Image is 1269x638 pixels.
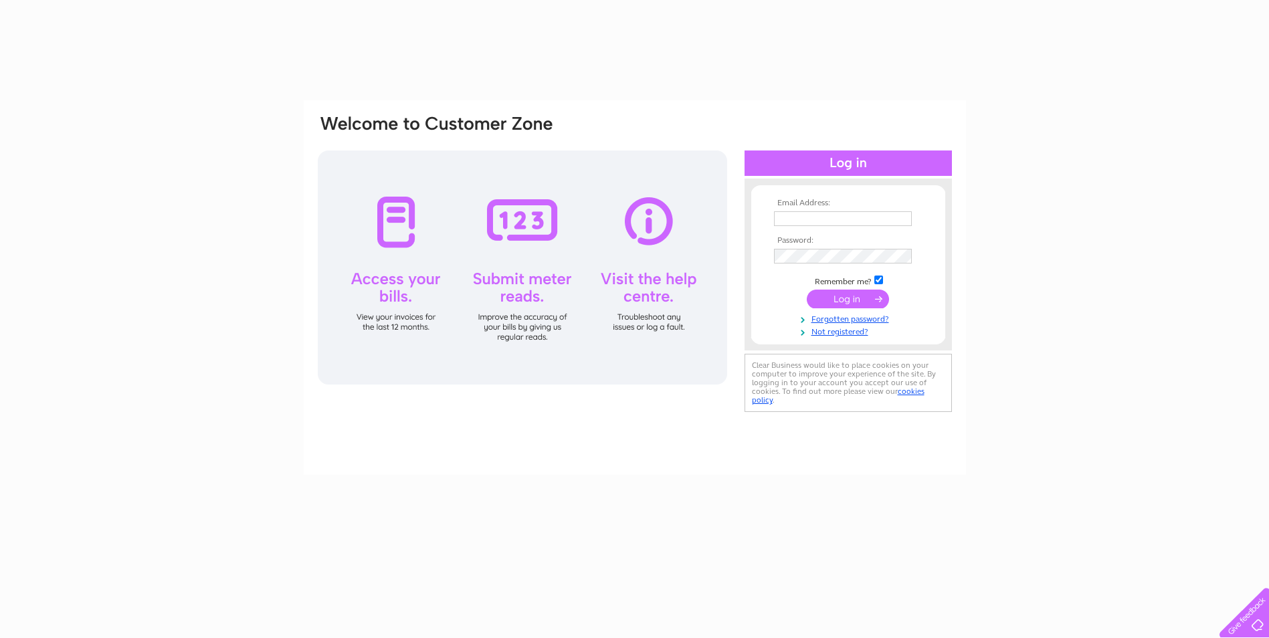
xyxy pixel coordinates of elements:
[752,387,924,405] a: cookies policy
[771,236,926,245] th: Password:
[774,324,926,337] a: Not registered?
[771,274,926,287] td: Remember me?
[745,354,952,412] div: Clear Business would like to place cookies on your computer to improve your experience of the sit...
[774,312,926,324] a: Forgotten password?
[807,290,889,308] input: Submit
[771,199,926,208] th: Email Address:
